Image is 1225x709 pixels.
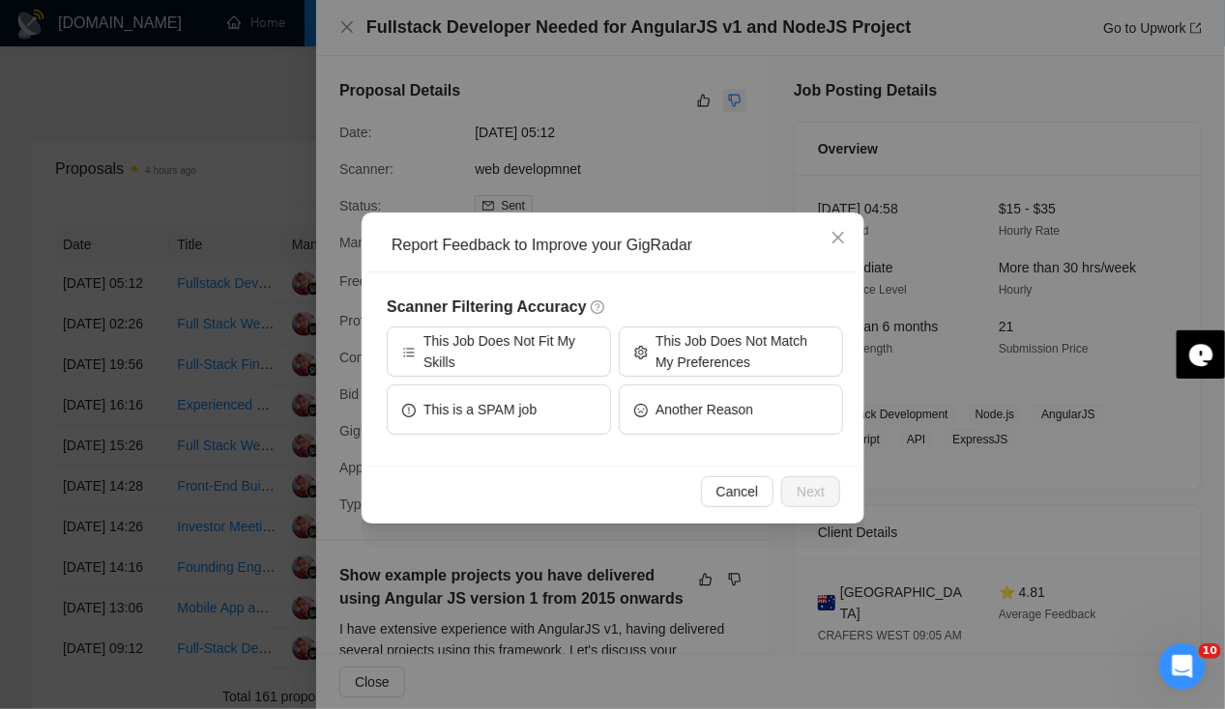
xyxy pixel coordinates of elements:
[387,326,611,377] button: barsThis Job Does Not Fit My Skills
[715,481,758,502] span: Cancel
[1199,643,1221,659] span: 10
[781,476,840,507] button: Next
[423,330,596,373] span: This Job Does Not Fit My Skills
[387,384,611,435] button: exclamation-circleThis is a SPAM job
[656,399,753,420] span: Another Reason
[392,235,848,256] div: Report Feedback to Improve your GigRadar
[656,330,828,373] span: This Job Does Not Match My Preferences
[423,399,537,420] span: This is a SPAM job
[387,296,843,319] h5: Scanner Filtering Accuracy
[1159,643,1206,690] iframe: Intercom live chat
[402,344,416,358] span: bars
[831,230,846,245] span: close
[634,344,648,358] span: setting
[619,384,843,435] button: frownAnother Reason
[619,326,843,377] button: settingThis Job Does Not Match My Preferences
[812,213,864,265] button: Close
[634,402,648,416] span: frown
[700,476,773,507] button: Cancel
[402,402,416,416] span: exclamation-circle
[590,299,605,315] span: question-circle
